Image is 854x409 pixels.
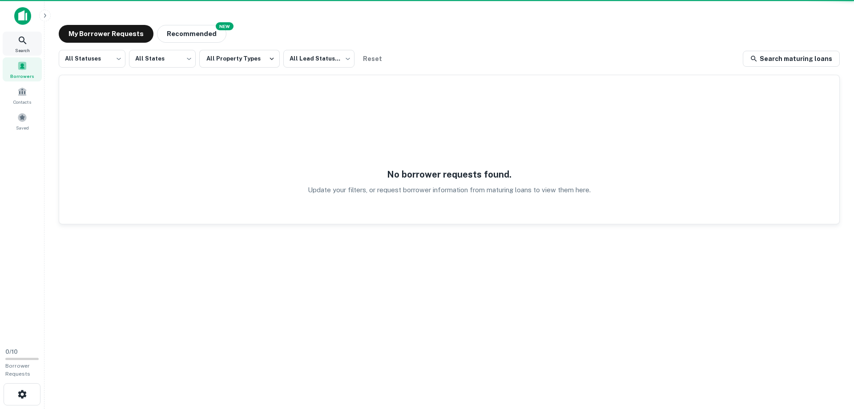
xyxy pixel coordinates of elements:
[3,57,42,81] a: Borrowers
[743,51,840,67] a: Search maturing loans
[3,109,42,133] a: Saved
[59,25,153,43] button: My Borrower Requests
[5,348,18,355] span: 0 / 10
[3,83,42,107] a: Contacts
[308,185,591,195] p: Update your filters, or request borrower information from maturing loans to view them here.
[16,124,29,131] span: Saved
[59,47,125,70] div: All Statuses
[157,25,226,43] button: Recommended
[5,363,30,377] span: Borrower Requests
[810,338,854,381] iframe: Chat Widget
[10,73,34,80] span: Borrowers
[387,168,512,181] h5: No borrower requests found.
[216,22,234,30] div: NEW
[358,50,387,68] button: Reset
[199,50,280,68] button: All Property Types
[13,98,31,105] span: Contacts
[129,47,196,70] div: All States
[15,47,30,54] span: Search
[3,32,42,56] a: Search
[14,7,31,25] img: capitalize-icon.png
[283,47,354,70] div: All Lead Statuses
